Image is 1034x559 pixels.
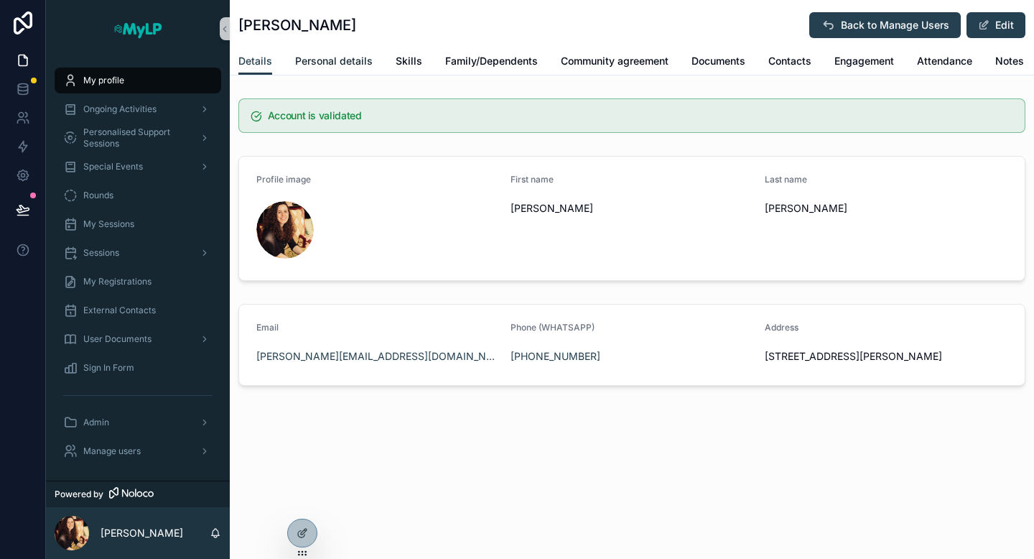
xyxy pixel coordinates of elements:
a: External Contacts [55,297,221,323]
span: Family/Dependents [445,54,538,68]
a: Skills [396,48,422,77]
a: Contacts [768,48,811,77]
a: Personal details [295,48,373,77]
p: [PERSON_NAME] [101,526,183,540]
a: Personalised Support Sessions [55,125,221,151]
a: Special Events [55,154,221,180]
a: Ongoing Activities [55,96,221,122]
a: Sessions [55,240,221,266]
span: Skills [396,54,422,68]
span: Rounds [83,190,113,201]
span: Powered by [55,489,103,500]
a: Details [238,48,272,75]
span: [STREET_ADDRESS][PERSON_NAME] [765,349,1007,364]
span: Personalised Support Sessions [83,126,188,149]
span: My Sessions [83,218,134,230]
a: [PERSON_NAME][EMAIL_ADDRESS][DOMAIN_NAME] [256,349,499,364]
a: Manage users [55,438,221,464]
span: Email [256,322,279,333]
img: App logo [113,17,163,40]
button: Edit [967,12,1025,38]
a: Powered by [46,481,230,507]
span: Profile image [256,174,311,185]
span: Sessions [83,247,119,259]
h1: [PERSON_NAME] [238,15,356,35]
a: Attendance [917,48,972,77]
span: First name [511,174,554,185]
span: Community agreement [561,54,669,68]
a: Rounds [55,183,221,208]
a: [PHONE_NUMBER] [511,349,600,364]
span: Last name [765,174,807,185]
a: Family/Dependents [445,48,538,77]
span: Address [765,322,798,333]
span: Sign In Form [83,362,134,374]
a: My profile [55,68,221,93]
a: Documents [691,48,745,77]
span: Ongoing Activities [83,103,157,115]
span: Back to Manage Users [841,18,949,32]
a: User Documents [55,326,221,352]
span: Special Events [83,161,143,172]
span: Notes [995,54,1024,68]
span: Contacts [768,54,811,68]
span: Documents [691,54,745,68]
span: Engagement [834,54,894,68]
span: Personal details [295,54,373,68]
span: Details [238,54,272,68]
a: My Registrations [55,269,221,295]
a: Community agreement [561,48,669,77]
a: Notes [995,48,1024,77]
span: Attendance [917,54,972,68]
a: Sign In Form [55,355,221,381]
span: My profile [83,75,124,86]
span: Admin [83,417,109,428]
span: My Registrations [83,276,152,287]
span: Manage users [83,445,141,457]
a: Admin [55,410,221,435]
span: [PERSON_NAME] [511,201,753,216]
span: Phone (WHATSAPP) [511,322,595,333]
span: [PERSON_NAME] [765,201,944,216]
button: Back to Manage Users [809,12,961,38]
a: Engagement [834,48,894,77]
h5: Account is validated [268,111,1013,121]
span: External Contacts [83,305,156,316]
a: My Sessions [55,211,221,237]
span: User Documents [83,333,152,345]
div: scrollable content [46,57,230,481]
